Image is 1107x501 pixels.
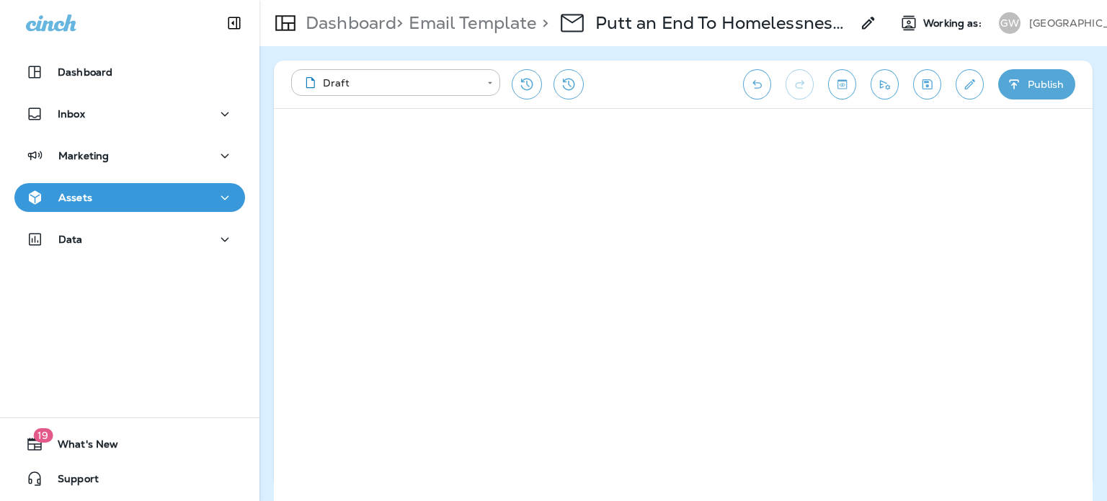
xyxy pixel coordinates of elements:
span: Support [43,473,99,490]
button: Publish [998,69,1075,99]
p: Marketing [58,150,109,161]
p: Inbox [58,108,85,120]
button: Data [14,225,245,254]
button: Restore from previous version [512,69,542,99]
p: Dashboard > [300,12,403,34]
span: Working as: [923,17,984,30]
p: Assets [58,192,92,203]
button: Toggle preview [828,69,856,99]
div: GW [999,12,1021,34]
button: Edit details [956,69,984,99]
button: 19What's New [14,430,245,458]
button: Send test email [871,69,899,99]
button: Collapse Sidebar [214,9,254,37]
p: Data [58,234,83,245]
button: Save [913,69,941,99]
span: 19 [33,428,53,443]
button: Support [14,464,245,493]
button: Inbox [14,99,245,128]
button: Marketing [14,141,245,170]
p: Dashboard [58,66,112,78]
p: Email Template [403,12,536,34]
button: View Changelog [553,69,584,99]
button: Dashboard [14,58,245,87]
button: Assets [14,183,245,212]
span: What's New [43,438,118,456]
button: Undo [743,69,771,99]
div: Draft [301,76,477,90]
p: > [536,12,548,34]
p: Putt an End To Homelessness Outing 2025 - 8/15 [595,12,852,34]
